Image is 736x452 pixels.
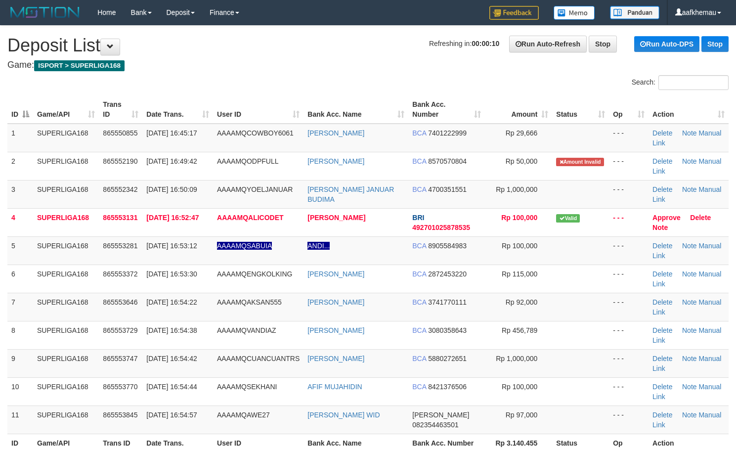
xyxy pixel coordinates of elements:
[408,95,485,124] th: Bank Acc. Number: activate to sort column ascending
[682,383,697,391] a: Note
[99,95,142,124] th: Trans ID: activate to sort column ascending
[146,355,197,362] span: [DATE] 16:54:42
[652,298,721,316] a: Manual Link
[103,298,137,306] span: 865553646
[307,185,394,203] a: [PERSON_NAME] JANUAR BUDIMA
[428,326,467,334] span: Copy 3080358643 to clipboard
[682,355,697,362] a: Note
[412,270,426,278] span: BCA
[412,157,426,165] span: BCA
[682,298,697,306] a: Note
[690,214,711,222] a: Delete
[652,214,681,222] a: Approve
[701,36,729,52] a: Stop
[652,242,721,260] a: Manual Link
[652,355,672,362] a: Delete
[217,242,272,250] span: Nama rekening ada tanda titik/strip, harap diedit
[552,95,609,124] th: Status: activate to sort column ascending
[33,152,99,180] td: SUPERLIGA168
[682,185,697,193] a: Note
[502,270,537,278] span: Rp 115,000
[428,242,467,250] span: Copy 8905584983 to clipboard
[652,185,672,193] a: Delete
[496,355,537,362] span: Rp 1,000,000
[649,434,729,452] th: Action
[412,411,469,419] span: [PERSON_NAME]
[489,6,539,20] img: Feedback.jpg
[33,434,99,452] th: Game/API
[682,411,697,419] a: Note
[307,355,364,362] a: [PERSON_NAME]
[412,355,426,362] span: BCA
[652,298,672,306] a: Delete
[307,270,364,278] a: [PERSON_NAME]
[589,36,617,52] a: Stop
[146,157,197,165] span: [DATE] 16:49:42
[556,214,580,223] span: Valid transaction
[682,157,697,165] a: Note
[609,208,649,236] td: - - -
[509,36,587,52] a: Run Auto-Refresh
[485,434,552,452] th: Rp 3.140.455
[634,36,699,52] a: Run Auto-DPS
[412,242,426,250] span: BCA
[652,157,721,175] a: Manual Link
[146,383,197,391] span: [DATE] 16:54:44
[506,298,538,306] span: Rp 92,000
[652,383,672,391] a: Delete
[103,129,137,137] span: 865550855
[217,270,292,278] span: AAAAMQENGKOLKING
[103,157,137,165] span: 865552190
[506,411,538,419] span: Rp 97,000
[412,383,426,391] span: BCA
[33,293,99,321] td: SUPERLIGA168
[609,236,649,265] td: - - -
[33,208,99,236] td: SUPERLIGA168
[103,214,137,222] span: 865553131
[556,158,604,166] span: Amount is not matched
[428,383,467,391] span: Copy 8421376506 to clipboard
[472,40,499,47] strong: 00:00:10
[609,406,649,434] td: - - -
[103,383,137,391] span: 865553770
[213,434,303,452] th: User ID
[652,383,721,401] a: Manual Link
[303,95,408,124] th: Bank Acc. Name: activate to sort column ascending
[146,298,197,306] span: [DATE] 16:54:22
[652,411,721,429] a: Manual Link
[610,6,659,19] img: panduan.png
[103,355,137,362] span: 865553747
[7,5,83,20] img: MOTION_logo.png
[502,383,537,391] span: Rp 100,000
[428,298,467,306] span: Copy 3741770111 to clipboard
[7,349,33,377] td: 9
[307,129,364,137] a: [PERSON_NAME]
[652,411,672,419] a: Delete
[412,224,470,231] span: Copy 492701025878535 to clipboard
[7,152,33,180] td: 2
[682,129,697,137] a: Note
[217,355,300,362] span: AAAAMQCUANCUANTRS
[552,434,609,452] th: Status
[103,326,137,334] span: 865553729
[7,377,33,406] td: 10
[506,157,538,165] span: Rp 50,000
[7,236,33,265] td: 5
[632,75,729,90] label: Search:
[146,185,197,193] span: [DATE] 16:50:09
[146,242,197,250] span: [DATE] 16:53:12
[682,326,697,334] a: Note
[142,434,213,452] th: Date Trans.
[682,270,697,278] a: Note
[652,270,672,278] a: Delete
[652,224,668,231] a: Note
[412,129,426,137] span: BCA
[33,95,99,124] th: Game/API: activate to sort column ascending
[146,270,197,278] span: [DATE] 16:53:30
[7,60,729,70] h4: Game:
[412,298,426,306] span: BCA
[502,326,537,334] span: Rp 456,789
[652,185,721,203] a: Manual Link
[307,298,364,306] a: [PERSON_NAME]
[217,383,277,391] span: AAAAMQSEKHANI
